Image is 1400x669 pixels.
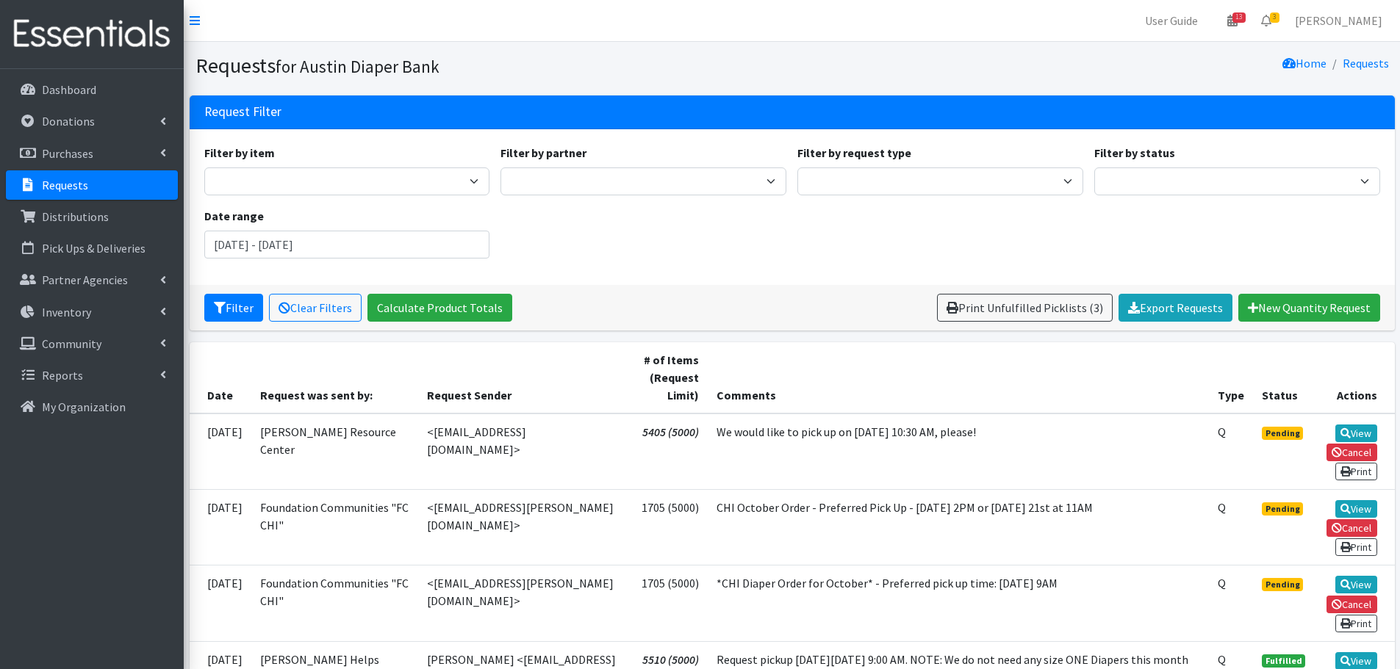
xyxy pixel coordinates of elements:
[190,489,251,565] td: [DATE]
[6,139,178,168] a: Purchases
[1262,502,1304,516] span: Pending
[628,342,708,413] th: # of Items (Request Limit)
[1327,444,1377,461] a: Cancel
[1335,500,1377,518] a: View
[418,413,628,490] td: <[EMAIL_ADDRESS][DOMAIN_NAME]>
[6,106,178,136] a: Donations
[1262,578,1304,591] span: Pending
[418,565,628,641] td: <[EMAIL_ADDRESS][PERSON_NAME][DOMAIN_NAME]>
[42,178,88,192] p: Requests
[1335,538,1377,556] a: Print
[1133,6,1210,35] a: User Guide
[6,202,178,231] a: Distributions
[1343,56,1389,70] a: Requests
[195,53,787,79] h1: Requests
[6,234,178,263] a: Pick Ups & Deliveries
[6,329,178,358] a: Community
[1249,6,1283,35] a: 3
[190,413,251,490] td: [DATE]
[204,231,490,258] input: January 1, 2011 - December 31, 2011
[42,336,101,351] p: Community
[1119,294,1232,322] a: Export Requests
[937,294,1113,322] a: Print Unfulfilled Picklists (3)
[1283,6,1394,35] a: [PERSON_NAME]
[1232,12,1246,23] span: 13
[1335,424,1377,442] a: View
[1218,576,1226,590] abbr: Quantity
[42,146,93,161] p: Purchases
[6,297,178,327] a: Inventory
[6,392,178,422] a: My Organization
[276,56,439,77] small: for Austin Diaper Bank
[1335,615,1377,632] a: Print
[42,82,96,97] p: Dashboard
[1270,12,1279,23] span: 3
[418,489,628,565] td: <[EMAIL_ADDRESS][PERSON_NAME][DOMAIN_NAME]>
[1238,294,1380,322] a: New Quantity Request
[1218,424,1226,439] abbr: Quantity
[1218,500,1226,515] abbr: Quantity
[42,305,91,319] p: Inventory
[1327,596,1377,613] a: Cancel
[42,241,146,256] p: Pick Ups & Deliveries
[628,413,708,490] td: 5405 (5000)
[367,294,512,322] a: Calculate Product Totals
[251,413,419,490] td: [PERSON_NAME] Resource Center
[42,114,95,129] p: Donations
[251,565,419,641] td: Foundation Communities "FC CHI"
[708,413,1209,490] td: We would like to pick up on [DATE] 10:30 AM, please!
[6,170,178,200] a: Requests
[204,104,281,120] h3: Request Filter
[190,565,251,641] td: [DATE]
[1335,463,1377,480] a: Print
[1282,56,1327,70] a: Home
[1327,519,1377,537] a: Cancel
[269,294,362,322] a: Clear Filters
[708,342,1209,413] th: Comments
[6,75,178,104] a: Dashboard
[251,342,419,413] th: Request was sent by:
[628,565,708,641] td: 1705 (5000)
[1253,342,1315,413] th: Status
[1314,342,1394,413] th: Actions
[251,489,419,565] td: Foundation Communities "FC CHI"
[42,399,126,414] p: My Organization
[797,144,911,162] label: Filter by request type
[1262,654,1306,668] span: Fulfilled
[1209,342,1253,413] th: Type
[628,489,708,565] td: 1705 (5000)
[190,342,251,413] th: Date
[1094,144,1175,162] label: Filter by status
[500,144,586,162] label: Filter by partner
[204,207,264,225] label: Date range
[1218,652,1226,667] abbr: Quantity
[708,489,1209,565] td: CHI October Order - Preferred Pick Up - [DATE] 2PM or [DATE] 21st at 11AM
[204,144,275,162] label: Filter by item
[204,294,263,322] button: Filter
[6,265,178,294] a: Partner Agencies
[1216,6,1249,35] a: 13
[42,272,128,287] p: Partner Agencies
[1262,427,1304,440] span: Pending
[708,565,1209,641] td: *CHI Diaper Order for October* - Preferred pick up time: [DATE] 9AM
[418,342,628,413] th: Request Sender
[1335,576,1377,593] a: View
[6,10,178,59] img: HumanEssentials
[42,209,109,224] p: Distributions
[42,368,83,383] p: Reports
[6,361,178,390] a: Reports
